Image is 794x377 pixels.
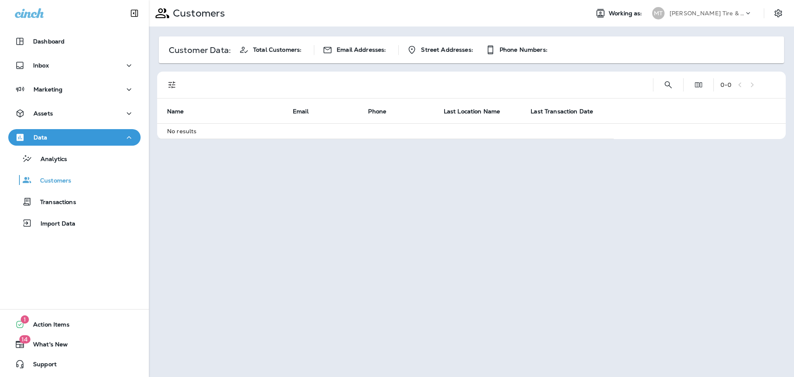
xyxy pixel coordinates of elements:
[33,134,48,141] p: Data
[531,108,604,115] span: Last Transaction Date
[500,46,548,53] span: Phone Numbers:
[8,57,141,74] button: Inbox
[8,81,141,98] button: Marketing
[8,336,141,353] button: 14What's New
[609,10,644,17] span: Working as:
[531,108,593,115] span: Last Transaction Date
[21,315,29,324] span: 1
[8,150,141,167] button: Analytics
[8,193,141,210] button: Transactions
[167,108,195,115] span: Name
[444,108,500,115] span: Last Location Name
[8,356,141,372] button: Support
[293,108,319,115] span: Email
[25,321,69,331] span: Action Items
[8,214,141,232] button: Import Data
[8,105,141,122] button: Assets
[33,86,62,93] p: Marketing
[337,46,386,53] span: Email Addresses:
[8,316,141,333] button: 1Action Items
[123,5,146,22] button: Collapse Sidebar
[167,108,184,115] span: Name
[19,335,30,343] span: 14
[8,171,141,189] button: Customers
[157,123,614,139] td: No results
[169,47,231,53] p: Customer Data:
[164,77,180,93] button: Filters
[771,6,786,21] button: Settings
[8,129,141,146] button: Data
[690,77,707,93] button: Edit Fields
[720,82,732,88] div: 0 - 0
[670,10,744,17] p: [PERSON_NAME] Tire & Auto
[33,62,49,69] p: Inbox
[368,108,386,115] span: Phone
[32,220,76,228] p: Import Data
[32,156,67,163] p: Analytics
[25,361,57,371] span: Support
[32,199,76,207] p: Transactions
[25,341,68,351] span: What's New
[170,7,225,19] p: Customers
[368,108,397,115] span: Phone
[660,77,677,93] button: Search Customers
[444,108,511,115] span: Last Location Name
[8,33,141,50] button: Dashboard
[33,38,65,45] p: Dashboard
[32,177,71,185] p: Customers
[293,108,309,115] span: Email
[33,110,53,117] p: Assets
[652,7,665,19] div: MT
[253,46,301,53] span: Total Customers:
[421,46,473,53] span: Street Addresses:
